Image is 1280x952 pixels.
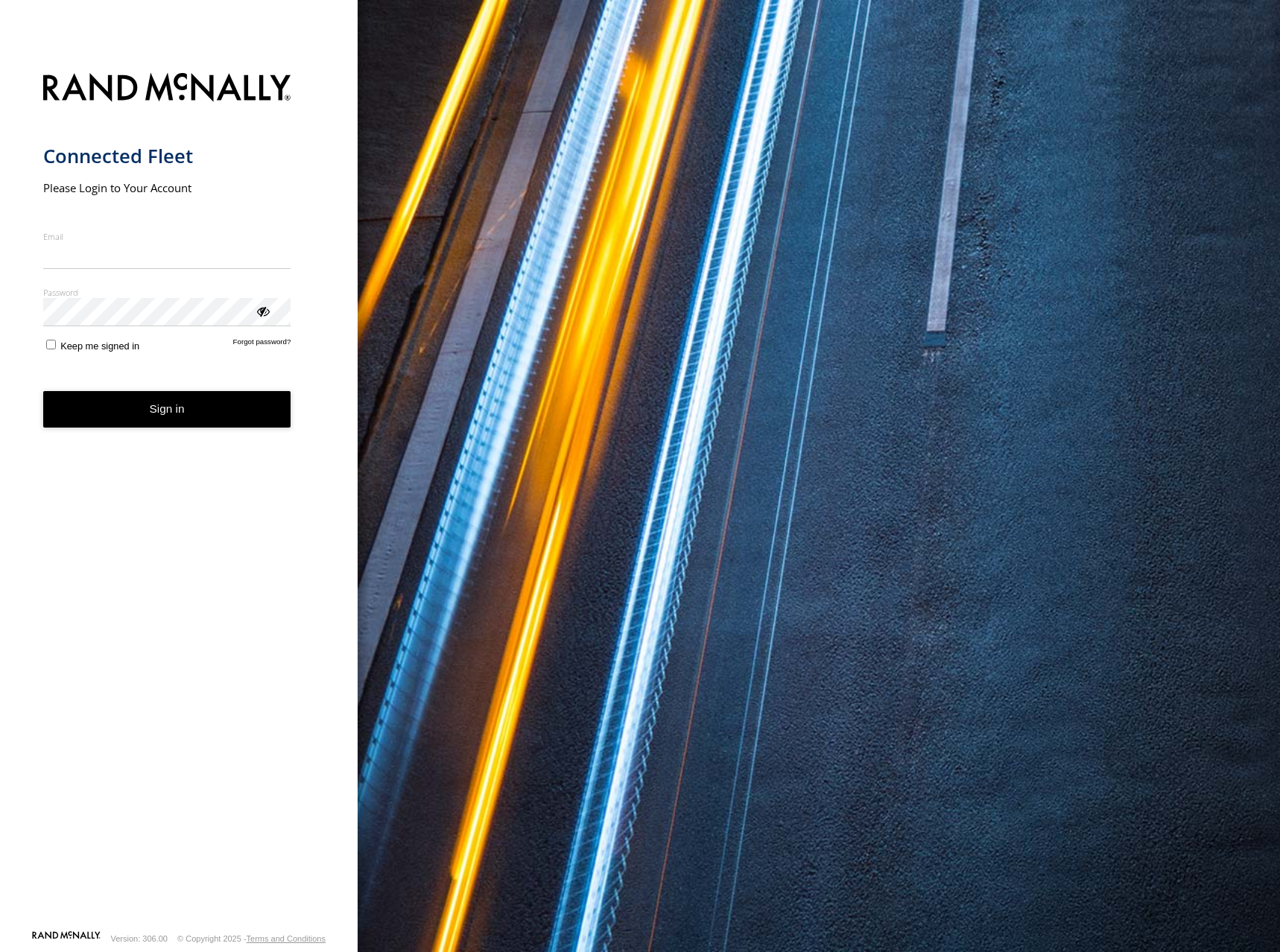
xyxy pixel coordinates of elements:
[46,340,56,349] input: Keep me signed in
[43,180,291,195] h2: Please Login to Your Account
[255,303,270,318] div: ViewPassword
[111,934,168,943] div: Version: 306.00
[43,231,291,242] label: Email
[32,931,101,946] a: Visit our Website
[43,64,315,930] form: main
[247,934,326,943] a: Terms and Conditions
[43,70,291,108] img: Rand McNally
[43,144,291,168] h1: Connected Fleet
[177,934,326,943] div: © Copyright 2025 -
[60,340,139,352] span: Keep me signed in
[43,287,291,298] label: Password
[43,391,291,428] button: Sign in
[233,337,291,352] a: Forgot password?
